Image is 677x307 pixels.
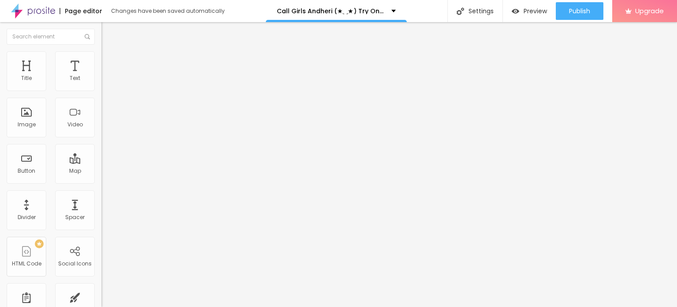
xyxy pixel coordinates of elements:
div: Text [70,75,80,81]
div: Changes have been saved automatically [111,8,225,14]
img: Icone [85,34,90,39]
span: Upgrade [635,7,664,15]
div: Video [67,121,83,128]
img: Icone [457,8,464,15]
input: Search element [7,29,95,45]
div: Title [21,75,32,81]
span: Preview [524,8,547,15]
div: Map [69,168,81,174]
button: Publish [556,2,603,20]
div: Social Icons [58,261,92,267]
div: Image [18,121,36,128]
span: Publish [569,8,590,15]
div: Button [18,168,35,174]
p: Call Girls Andheri (★‿★) Try One Of The our Best Russian Mumbai Escorts [277,8,385,14]
div: Page editor [60,8,102,14]
div: HTML Code [12,261,41,267]
div: Divider [18,214,36,220]
iframe: Editor [101,22,677,307]
button: Preview [503,2,556,20]
img: view-1.svg [512,8,519,15]
div: Spacer [65,214,85,220]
